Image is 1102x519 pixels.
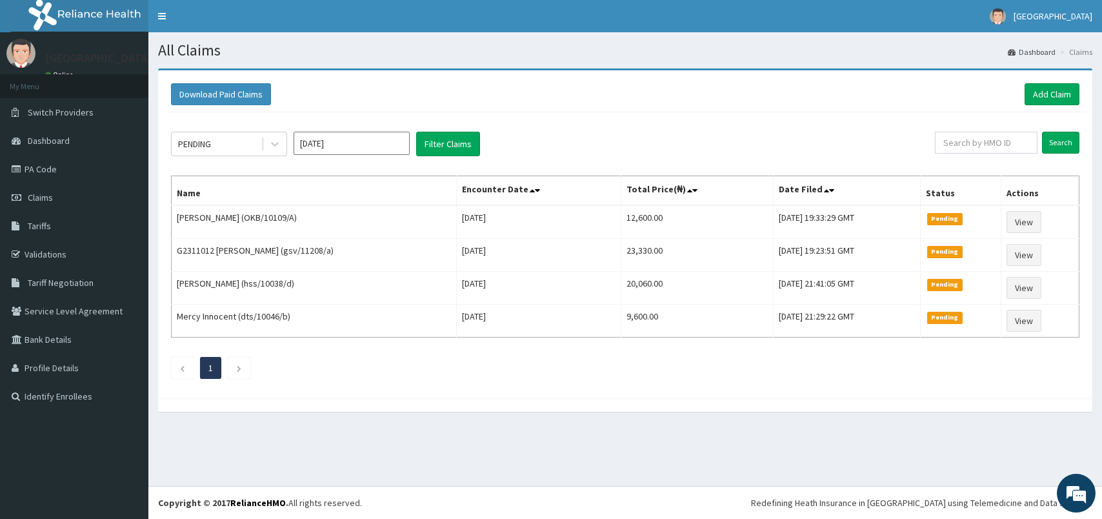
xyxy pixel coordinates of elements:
[457,272,621,305] td: [DATE]
[621,272,774,305] td: 20,060.00
[28,220,51,232] span: Tariffs
[621,176,774,206] th: Total Price(₦)
[990,8,1006,25] img: User Image
[416,132,480,156] button: Filter Claims
[28,107,94,118] span: Switch Providers
[1007,310,1041,332] a: View
[158,42,1092,59] h1: All Claims
[1008,46,1056,57] a: Dashboard
[1057,46,1092,57] li: Claims
[1001,176,1079,206] th: Actions
[921,176,1001,206] th: Status
[172,239,457,272] td: G2311012 [PERSON_NAME] (gsv/11208/a)
[774,239,921,272] td: [DATE] 19:23:51 GMT
[774,205,921,239] td: [DATE] 19:33:29 GMT
[457,305,621,338] td: [DATE]
[927,213,963,225] span: Pending
[179,362,185,374] a: Previous page
[621,239,774,272] td: 23,330.00
[457,205,621,239] td: [DATE]
[28,135,70,147] span: Dashboard
[1007,244,1041,266] a: View
[457,239,621,272] td: [DATE]
[927,246,963,258] span: Pending
[621,205,774,239] td: 12,600.00
[927,279,963,290] span: Pending
[45,52,152,64] p: [GEOGRAPHIC_DATA]
[148,486,1102,519] footer: All rights reserved.
[230,497,286,509] a: RelianceHMO
[6,39,35,68] img: User Image
[172,205,457,239] td: [PERSON_NAME] (OKB/10109/A)
[774,305,921,338] td: [DATE] 21:29:22 GMT
[294,132,410,155] input: Select Month and Year
[621,305,774,338] td: 9,600.00
[774,272,921,305] td: [DATE] 21:41:05 GMT
[1042,132,1079,154] input: Search
[774,176,921,206] th: Date Filed
[457,176,621,206] th: Encounter Date
[751,496,1092,509] div: Redefining Heath Insurance in [GEOGRAPHIC_DATA] using Telemedicine and Data Science!
[28,192,53,203] span: Claims
[45,70,76,79] a: Online
[1007,211,1041,233] a: View
[1007,277,1041,299] a: View
[208,362,213,374] a: Page 1 is your current page
[28,277,94,289] span: Tariff Negotiation
[172,272,457,305] td: [PERSON_NAME] (hss/10038/d)
[172,305,457,338] td: Mercy Innocent (dts/10046/b)
[1025,83,1079,105] a: Add Claim
[236,362,242,374] a: Next page
[178,137,211,150] div: PENDING
[1014,10,1092,22] span: [GEOGRAPHIC_DATA]
[935,132,1037,154] input: Search by HMO ID
[158,497,288,509] strong: Copyright © 2017 .
[927,312,963,323] span: Pending
[171,83,271,105] button: Download Paid Claims
[172,176,457,206] th: Name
